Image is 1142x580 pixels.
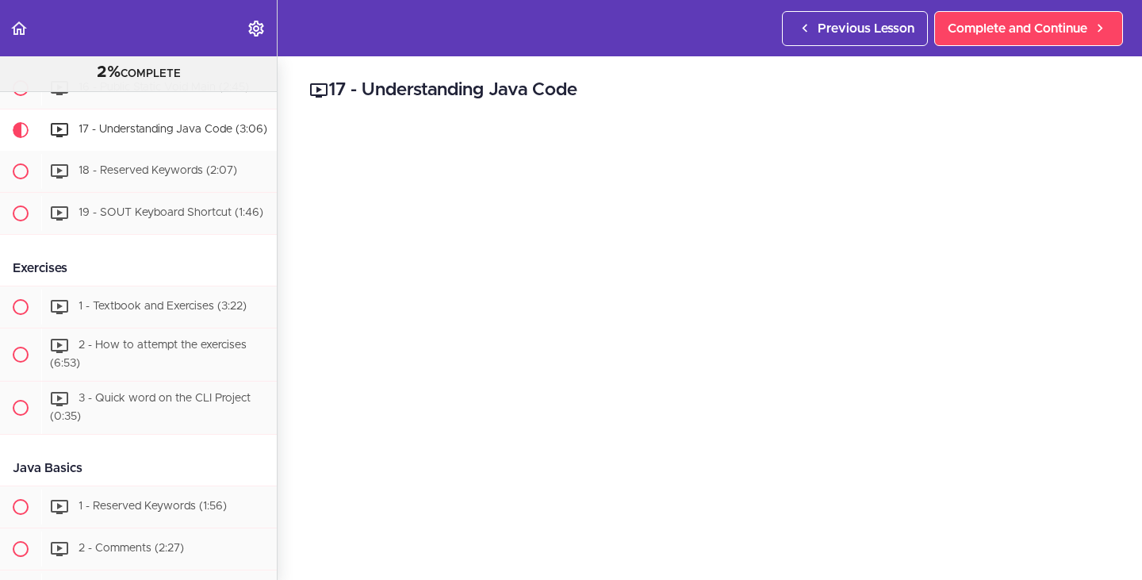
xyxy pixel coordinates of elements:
[79,166,237,177] span: 18 - Reserved Keywords (2:07)
[97,64,121,80] span: 2%
[782,11,928,46] a: Previous Lesson
[79,501,227,512] span: 1 - Reserved Keywords (1:56)
[79,543,184,554] span: 2 - Comments (2:27)
[818,19,914,38] span: Previous Lesson
[79,208,263,219] span: 19 - SOUT Keyboard Shortcut (1:46)
[948,19,1087,38] span: Complete and Continue
[79,83,249,94] span: 16 - Public Static Void Main (2:45)
[309,77,1110,104] h2: 17 - Understanding Java Code
[10,19,29,38] svg: Back to course curriculum
[50,393,251,422] span: 3 - Quick word on the CLI Project (0:35)
[20,63,257,83] div: COMPLETE
[79,302,247,313] span: 1 - Textbook and Exercises (3:22)
[309,128,1110,578] iframe: Video Player
[79,125,267,136] span: 17 - Understanding Java Code (3:06)
[247,19,266,38] svg: Settings Menu
[934,11,1123,46] a: Complete and Continue
[50,340,247,370] span: 2 - How to attempt the exercises (6:53)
